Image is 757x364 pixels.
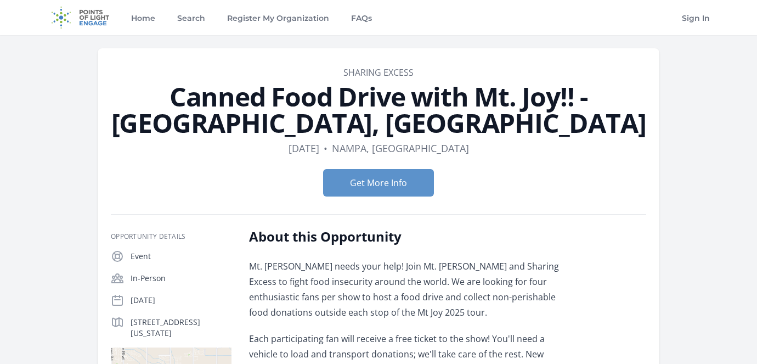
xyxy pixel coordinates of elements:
dd: [DATE] [289,141,319,156]
dd: Nampa, [GEOGRAPHIC_DATA] [332,141,469,156]
button: Get More Info [323,169,434,197]
a: Sharing Excess [343,66,414,79]
h2: About this Opportunity [249,228,570,245]
p: Event [131,251,231,262]
p: Mt. [PERSON_NAME] needs your help! Join Mt. [PERSON_NAME] and Sharing Excess to fight food insecu... [249,259,570,320]
p: [DATE] [131,295,231,306]
h1: Canned Food Drive with Mt. Joy!! - [GEOGRAPHIC_DATA], [GEOGRAPHIC_DATA] [111,83,646,136]
div: • [324,141,327,156]
p: In-Person [131,273,231,284]
h3: Opportunity Details [111,232,231,241]
p: [STREET_ADDRESS][US_STATE] [131,317,231,339]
